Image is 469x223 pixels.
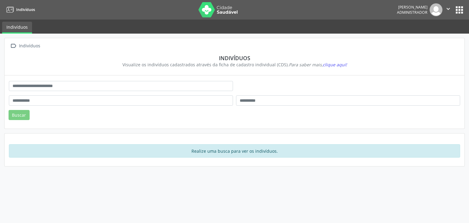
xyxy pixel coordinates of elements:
[16,7,35,12] span: Indivíduos
[9,42,41,50] a:  Indivíduos
[323,62,347,68] span: clique aqui!
[13,55,456,61] div: Indivíduos
[454,5,465,15] button: apps
[397,5,427,10] div: [PERSON_NAME]
[2,22,32,34] a: Indivíduos
[430,3,442,16] img: img
[4,5,35,15] a: Indivíduos
[9,144,460,158] div: Realize uma busca para ver os indivíduos.
[9,42,18,50] i: 
[445,5,452,12] i: 
[13,61,456,68] div: Visualize os indivíduos cadastrados através da ficha de cadastro individual (CDS).
[442,3,454,16] button: 
[9,110,30,120] button: Buscar
[289,62,347,68] i: Para saber mais,
[18,42,41,50] div: Indivíduos
[397,10,427,15] span: Administrador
